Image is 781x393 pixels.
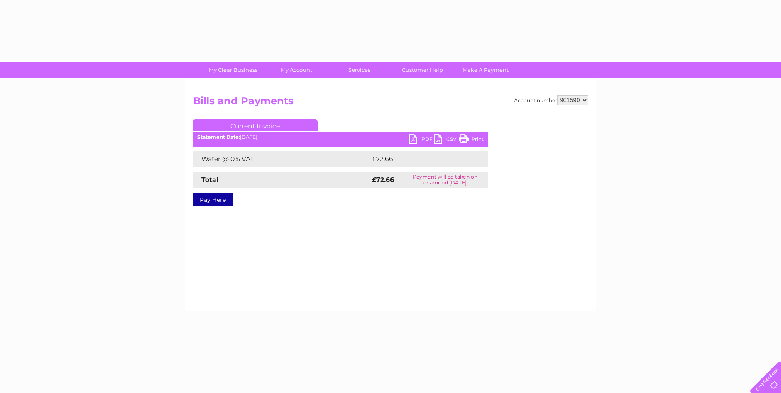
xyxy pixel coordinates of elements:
[193,95,588,111] h2: Bills and Payments
[434,134,459,146] a: CSV
[372,176,394,184] strong: £72.66
[262,62,331,78] a: My Account
[193,134,488,140] div: [DATE]
[193,151,370,167] td: Water @ 0% VAT
[201,176,218,184] strong: Total
[193,193,233,206] a: Pay Here
[388,62,457,78] a: Customer Help
[409,134,434,146] a: PDF
[325,62,394,78] a: Services
[514,95,588,105] div: Account number
[197,134,240,140] b: Statement Date:
[402,172,488,188] td: Payment will be taken on or around [DATE]
[199,62,267,78] a: My Clear Business
[193,119,318,131] a: Current Invoice
[459,134,484,146] a: Print
[370,151,471,167] td: £72.66
[451,62,520,78] a: Make A Payment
